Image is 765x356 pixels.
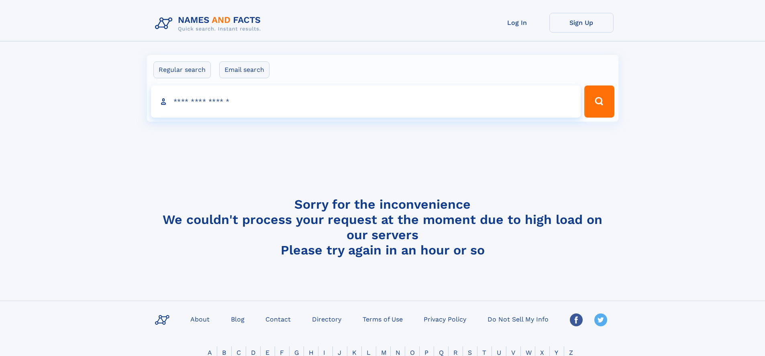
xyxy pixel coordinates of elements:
a: Sign Up [549,13,614,33]
a: Log In [485,13,549,33]
input: search input [151,85,581,118]
a: Privacy Policy [420,313,469,325]
label: Email search [219,61,269,78]
img: Twitter [594,313,607,326]
a: Terms of Use [359,313,406,325]
a: About [187,313,213,325]
label: Regular search [153,61,211,78]
a: Contact [262,313,294,325]
img: Logo Names and Facts [152,13,267,35]
a: Do Not Sell My Info [484,313,552,325]
button: Search Button [584,85,614,118]
a: Blog [228,313,248,325]
a: Directory [309,313,345,325]
img: Facebook [570,313,583,326]
h4: Sorry for the inconvenience We couldn't process your request at the moment due to high load on ou... [152,197,614,258]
